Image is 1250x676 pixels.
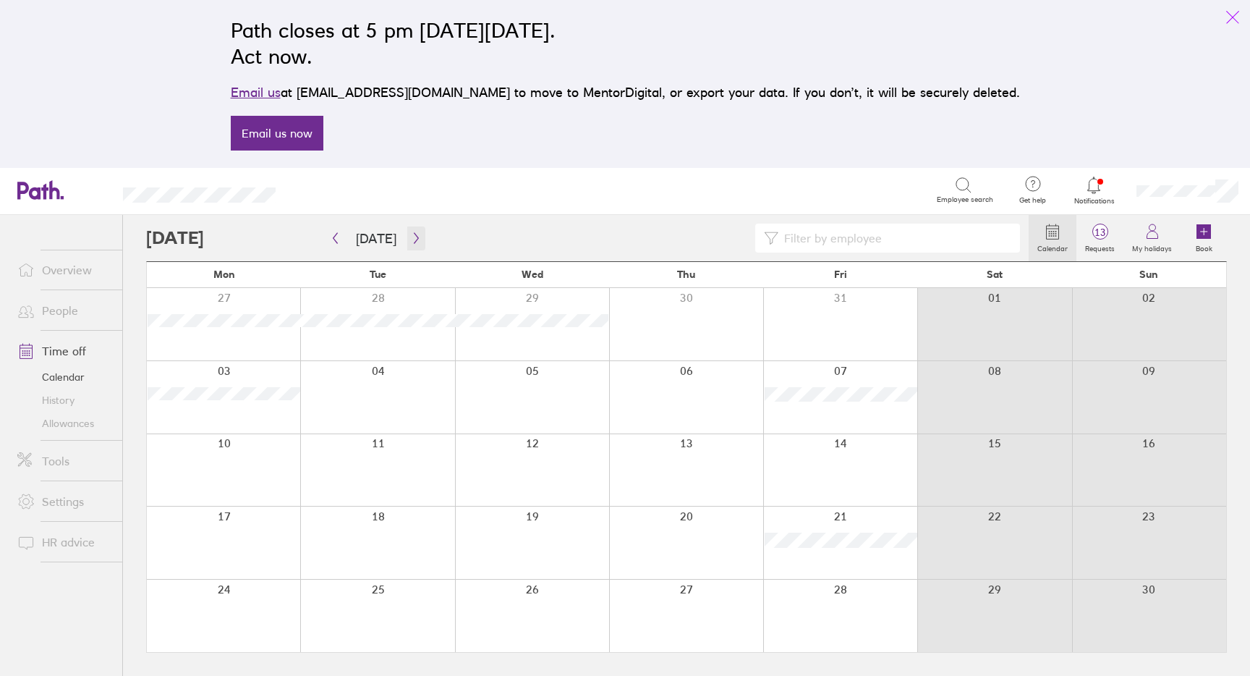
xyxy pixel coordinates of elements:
[987,269,1003,280] span: Sat
[1076,215,1123,261] a: 13Requests
[6,412,122,435] a: Allowances
[344,227,408,250] button: [DATE]
[6,366,122,389] a: Calendar
[6,255,122,284] a: Overview
[1071,175,1118,206] a: Notifications
[1123,240,1181,253] label: My holidays
[1187,240,1221,253] label: Book
[370,269,386,280] span: Tue
[1071,197,1118,206] span: Notifications
[6,487,122,516] a: Settings
[231,17,1020,69] h2: Path closes at 5 pm [DATE][DATE]. Act now.
[231,85,281,100] a: Email us
[6,447,122,476] a: Tools
[937,195,993,204] span: Employee search
[231,116,323,151] a: Email us now
[6,528,122,557] a: HR advice
[213,269,235,280] span: Mon
[231,83,1020,103] p: at [EMAIL_ADDRESS][DOMAIN_NAME] to move to MentorDigital, or export your data. If you don’t, it w...
[6,296,122,325] a: People
[1181,215,1227,261] a: Book
[677,269,695,280] span: Thu
[1029,240,1076,253] label: Calendar
[1076,227,1123,238] span: 13
[1139,269,1158,280] span: Sun
[1029,215,1076,261] a: Calendar
[315,183,352,196] div: Search
[1123,215,1181,261] a: My holidays
[778,224,1011,252] input: Filter by employee
[6,389,122,412] a: History
[522,269,543,280] span: Wed
[6,337,122,366] a: Time off
[1009,196,1056,205] span: Get help
[834,269,847,280] span: Fri
[1076,240,1123,253] label: Requests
